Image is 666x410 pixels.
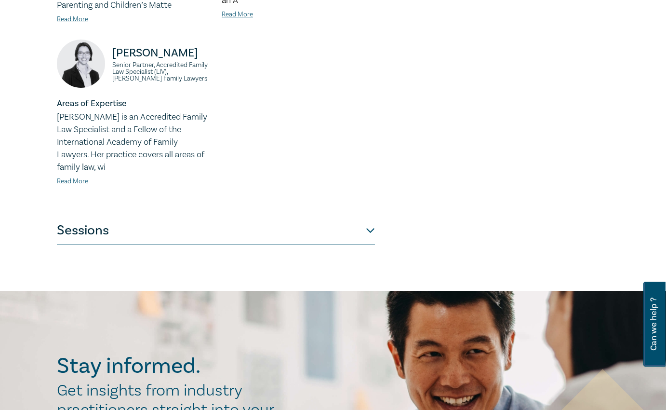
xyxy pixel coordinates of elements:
button: Sessions [57,216,375,245]
a: Read More [222,10,253,19]
a: Read More [57,177,88,186]
h2: Stay informed. [57,354,284,379]
p: [PERSON_NAME] is an Accredited Family Law Specialist and a Fellow of the International Academy of... [57,111,210,174]
small: Senior Partner, Accredited Family Law Specialist (LIV), [PERSON_NAME] Family Lawyers [112,62,210,82]
span: Can we help ? [649,287,658,361]
a: Read More [57,15,88,24]
strong: Areas of Expertise [57,98,127,109]
img: https://s3.ap-southeast-2.amazonaws.com/leo-cussen-store-production-content/Contacts/Keturah%20Sa... [57,40,105,88]
p: [PERSON_NAME] [112,45,210,61]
